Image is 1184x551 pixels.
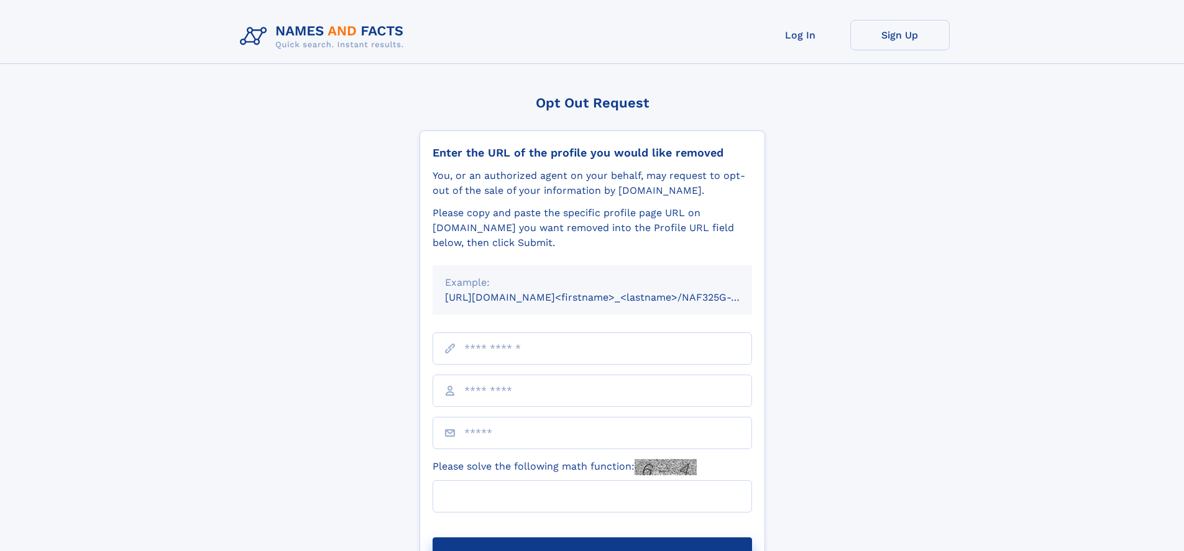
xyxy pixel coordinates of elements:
[445,275,740,290] div: Example:
[433,206,752,250] div: Please copy and paste the specific profile page URL on [DOMAIN_NAME] you want removed into the Pr...
[433,146,752,160] div: Enter the URL of the profile you would like removed
[445,291,776,303] small: [URL][DOMAIN_NAME]<firstname>_<lastname>/NAF325G-xxxxxxxx
[751,20,850,50] a: Log In
[433,459,697,475] label: Please solve the following math function:
[420,95,765,111] div: Opt Out Request
[850,20,950,50] a: Sign Up
[433,168,752,198] div: You, or an authorized agent on your behalf, may request to opt-out of the sale of your informatio...
[235,20,414,53] img: Logo Names and Facts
